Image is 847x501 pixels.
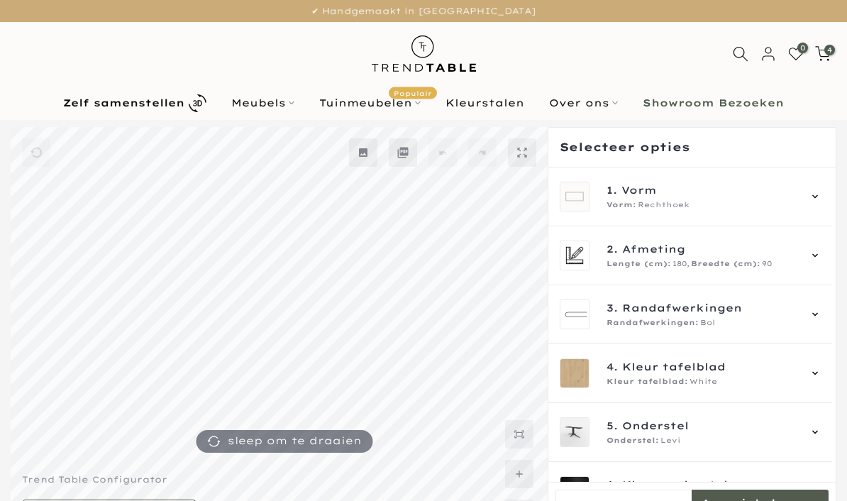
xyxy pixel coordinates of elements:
[537,94,631,111] a: Over ons
[824,45,835,55] span: 4
[433,94,537,111] a: Kleurstalen
[643,98,784,108] b: Showroom Bezoeken
[51,91,219,116] a: Zelf samenstellen
[797,43,808,53] span: 0
[219,94,307,111] a: Meubels
[362,22,486,85] img: trend-table
[18,4,829,19] p: ✔ Handgemaakt in [GEOGRAPHIC_DATA]
[307,94,433,111] a: TuinmeubelenPopulair
[389,87,437,99] span: Populair
[63,98,184,108] b: Zelf samenstellen
[631,94,797,111] a: Showroom Bezoeken
[788,46,804,62] a: 0
[815,46,831,62] a: 4
[1,429,72,500] iframe: toggle-frame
